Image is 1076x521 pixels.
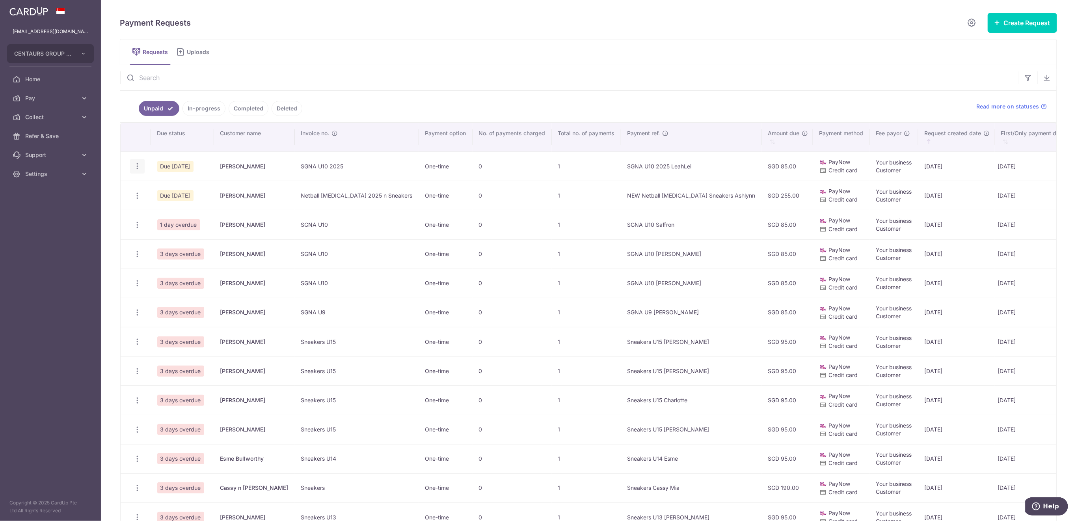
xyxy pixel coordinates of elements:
th: Invoice no. [295,123,419,151]
span: Customer [876,342,901,349]
span: Your business [876,510,912,517]
td: 1 [552,181,621,210]
td: Sneakers U15 [295,356,419,385]
td: 0 [473,298,552,327]
a: Uploads [174,39,215,65]
img: paynow-md-4fe65508ce96feda548756c5ee0e473c78d4820b8ea51387c6e4ad89e58a5e61.png [819,510,827,517]
span: Your business [876,305,912,312]
td: Sneakers U15 [295,415,419,444]
td: 1 [552,269,621,298]
span: Invoice no. [301,129,330,137]
span: Refer & Save [25,132,77,140]
span: Your business [876,188,912,195]
th: Total no. of payments [552,123,621,151]
th: Payment ref. [621,123,762,151]
td: SGNA U10 Saffron [621,210,762,239]
td: 0 [473,415,552,444]
iframe: Opens a widget where you can find more information [1026,497,1068,517]
span: 3 days overdue [157,336,204,347]
span: Your business [876,334,912,341]
span: Your business [876,422,912,429]
span: 3 days overdue [157,278,204,289]
td: [PERSON_NAME] [214,298,295,327]
td: SGNA U10 [295,210,419,239]
td: SGNA U10 [295,269,419,298]
span: Collect [25,113,77,121]
td: One-time [419,210,473,239]
td: 1 [552,473,621,502]
span: PayNow [829,217,851,224]
span: PayNow [829,451,851,458]
img: CardUp [9,6,48,16]
a: Unpaid [139,101,179,116]
td: 0 [473,444,552,473]
td: [DATE] [918,239,995,269]
td: [DATE] [918,473,995,502]
span: Customer [876,313,901,319]
td: One-time [419,269,473,298]
td: SGNA U10 2025 LeahLei [621,151,762,181]
span: Read more on statuses [977,103,1039,110]
td: Sneakers U15 Charlotte [621,385,762,415]
span: Due [DATE] [157,161,194,172]
td: Cassy n [PERSON_NAME] [214,473,295,502]
span: Your business [876,246,912,253]
td: SGD 255.00 [762,181,813,210]
span: Customer [876,196,901,203]
span: PayNow [829,510,851,516]
span: Credit card [829,167,858,174]
td: [DATE] [918,269,995,298]
td: SGD 95.00 [762,444,813,473]
td: Sneakers Cassy Mia [621,473,762,502]
span: Customer [876,284,901,290]
td: [PERSON_NAME] [214,415,295,444]
td: [DATE] [918,151,995,181]
td: [DATE] [918,298,995,327]
td: SGNA U10 [PERSON_NAME] [621,239,762,269]
img: paynow-md-4fe65508ce96feda548756c5ee0e473c78d4820b8ea51387c6e4ad89e58a5e61.png [819,159,827,166]
span: No. of payments charged [479,129,545,137]
span: 3 days overdue [157,424,204,435]
td: 1 [552,385,621,415]
span: Credit card [829,196,858,203]
span: Customer [876,225,901,232]
span: PayNow [829,305,851,312]
th: Payment method [813,123,870,151]
span: 1 day overdue [157,219,200,230]
td: 1 [552,239,621,269]
td: One-time [419,151,473,181]
td: SGD 85.00 [762,269,813,298]
td: 1 [552,298,621,327]
span: 3 days overdue [157,395,204,406]
span: 3 days overdue [157,248,204,260]
button: Create Request [988,13,1057,33]
span: Request created date [925,129,981,137]
a: In-progress [182,101,225,116]
span: 3 days overdue [157,307,204,318]
td: [PERSON_NAME] [214,239,295,269]
img: paynow-md-4fe65508ce96feda548756c5ee0e473c78d4820b8ea51387c6e4ad89e58a5e61.png [819,393,827,401]
span: Customer [876,167,901,174]
td: 0 [473,385,552,415]
td: SGD 95.00 [762,385,813,415]
span: Your business [876,364,912,370]
span: Credit card [829,459,858,466]
img: paynow-md-4fe65508ce96feda548756c5ee0e473c78d4820b8ea51387c6e4ad89e58a5e61.png [819,217,827,225]
span: Credit card [829,372,858,378]
span: 3 days overdue [157,482,204,493]
span: Payment option [425,129,466,137]
td: 0 [473,269,552,298]
td: 0 [473,239,552,269]
td: [PERSON_NAME] [214,151,295,181]
span: Fee payor [876,129,902,137]
span: Your business [876,159,912,166]
th: Customer name [214,123,295,151]
button: CENTAURS GROUP PRIVATE LIMITED [7,44,94,63]
span: Customer [876,488,901,495]
span: Amount due [768,129,800,137]
img: paynow-md-4fe65508ce96feda548756c5ee0e473c78d4820b8ea51387c6e4ad89e58a5e61.png [819,480,827,488]
th: Due status [151,123,214,151]
span: Credit card [829,284,858,291]
td: Sneakers U14 [295,444,419,473]
td: 0 [473,473,552,502]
